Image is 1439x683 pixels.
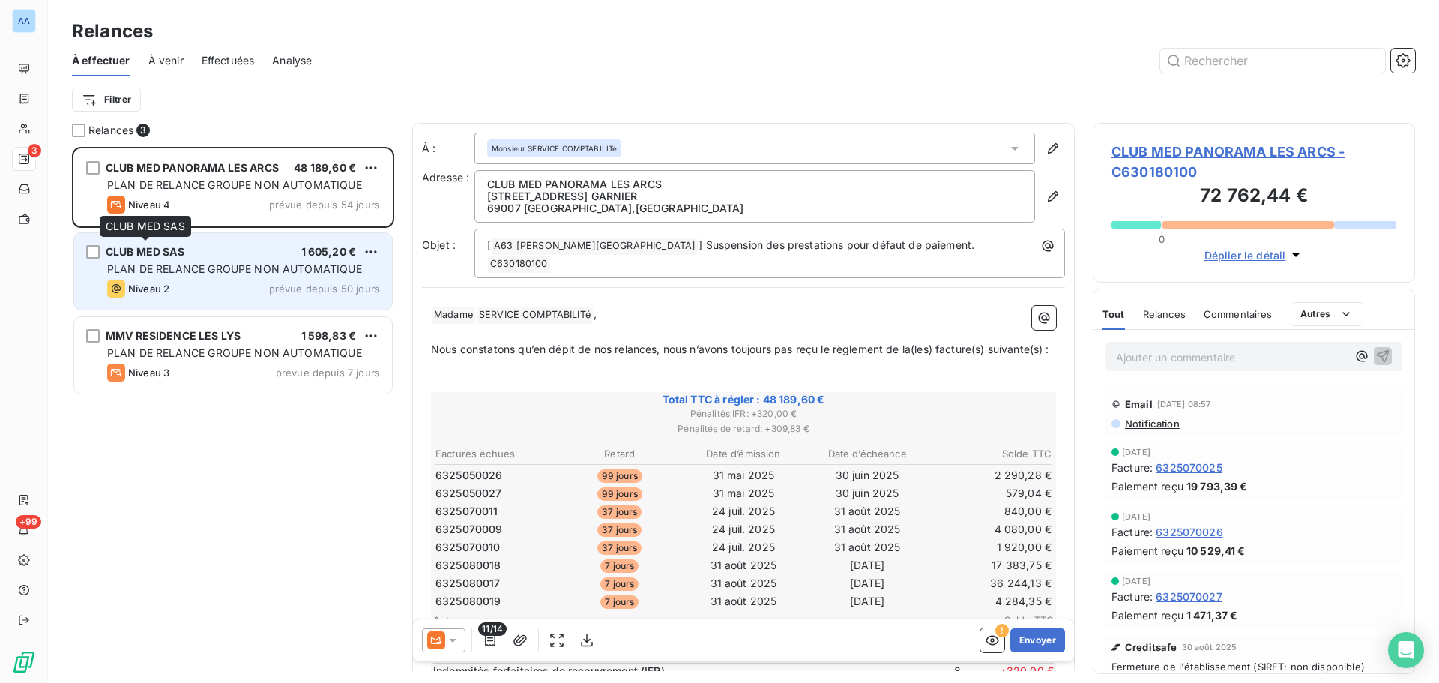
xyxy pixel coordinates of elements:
[433,392,1054,407] span: Total TTC à régler : 48 189,60 €
[806,446,929,462] th: Date d’échéance
[682,503,804,520] td: 24 juil. 2025
[433,407,1054,421] span: Pénalités IFR : + 320,00 €
[1111,661,1396,673] span: Fermeture de l'établissement (SIRET: non disponible)
[107,346,362,359] span: PLAN DE RELANCE GROUPE NON AUTOMATIQUE
[930,521,1052,538] td: 4 080,00 €
[682,521,804,538] td: 24 juil. 2025
[1111,142,1396,182] span: CLUB MED PANORAMA LES ARCS - C630180100
[128,283,169,295] span: Niveau 2
[487,178,1022,190] p: CLUB MED PANORAMA LES ARCS
[1204,247,1286,263] span: Déplier le détail
[1156,524,1223,540] span: 6325070026
[1122,512,1150,521] span: [DATE]
[1122,577,1150,586] span: [DATE]
[16,515,41,529] span: +99
[1156,460,1222,475] span: 6325070025
[492,143,617,154] span: Monsieur SERVICE COMPTABILITé
[594,307,597,320] span: ,
[72,88,141,112] button: Filtrer
[269,283,380,295] span: prévue depuis 50 jours
[930,503,1052,520] td: 840,00 €
[72,18,153,45] h3: Relances
[487,202,1022,214] p: 69007 [GEOGRAPHIC_DATA] , [GEOGRAPHIC_DATA]
[435,468,503,483] span: 6325050026
[128,367,169,379] span: Niveau 3
[682,539,804,556] td: 24 juil. 2025
[1160,49,1385,73] input: Rechercher
[682,467,804,484] td: 31 mai 2025
[72,53,130,68] span: À effectuer
[148,53,184,68] span: À venir
[806,503,929,520] td: 31 août 2025
[136,124,150,137] span: 3
[1157,400,1211,409] span: [DATE] 08:57
[930,557,1052,574] td: 17 383,75 €
[433,422,1054,436] span: Pénalités de retard : + 309,83 €
[106,329,241,342] span: MMV RESIDENCE LES LYS
[597,523,642,537] span: 37 jours
[806,485,929,502] td: 30 juin 2025
[276,367,380,379] span: prévue depuis 7 jours
[964,614,1054,626] span: Solde TTC
[1122,448,1150,457] span: [DATE]
[492,238,698,255] span: A63 [PERSON_NAME][GEOGRAPHIC_DATA]
[806,575,929,592] td: [DATE]
[487,190,1022,202] p: [STREET_ADDRESS] GARNIER
[272,53,312,68] span: Analyse
[72,147,394,683] div: grid
[422,141,474,156] label: À :
[1125,398,1153,410] span: Email
[1186,607,1238,623] span: 1 471,37 €
[294,161,356,174] span: 48 189,60 €
[558,446,681,462] th: Retard
[128,199,170,211] span: Niveau 4
[1291,302,1363,326] button: Autres
[477,307,593,324] span: SERVICE COMPTABILITé
[106,220,185,232] span: CLUB MED SAS
[682,575,804,592] td: 31 août 2025
[1156,589,1222,604] span: 6325070027
[487,238,491,251] span: [
[597,541,642,555] span: 37 jours
[597,505,642,519] span: 37 jours
[1111,460,1153,475] span: Facture :
[488,256,550,273] span: C630180100
[930,575,1052,592] td: 36 244,13 €
[478,622,507,636] span: 11/14
[930,593,1052,610] td: 4 284,35 €
[1125,641,1177,653] span: Creditsafe
[432,307,475,324] span: Madame
[431,343,1049,355] span: Nous constatons qu’en dépit de nos relances, nous n’avons toujours pas reçu le règlement de la(le...
[435,522,503,537] span: 6325070009
[806,467,929,484] td: 30 juin 2025
[930,446,1052,462] th: Solde TTC
[107,262,362,275] span: PLAN DE RELANCE GROUPE NON AUTOMATIQUE
[1111,182,1396,212] h3: 72 762,44 €
[806,539,929,556] td: 31 août 2025
[435,486,502,501] span: 6325050027
[433,664,868,679] p: Indemnités forfaitaires de recouvrement (IFR)
[1186,543,1246,559] span: 10 529,41 €
[682,446,804,462] th: Date d’émission
[422,171,469,184] span: Adresse :
[12,650,36,674] img: Logo LeanPay
[433,614,964,626] span: Autre
[435,504,498,519] span: 6325070011
[1159,233,1165,245] span: 0
[930,467,1052,484] td: 2 290,28 €
[682,485,804,502] td: 31 mai 2025
[28,144,41,157] span: 3
[301,329,357,342] span: 1 598,83 €
[301,245,357,258] span: 1 605,20 €
[930,485,1052,502] td: 579,04 €
[597,487,642,501] span: 99 jours
[597,469,642,483] span: 99 jours
[1186,478,1248,494] span: 19 793,39 €
[699,238,974,251] span: ] Suspension des prestations pour défaut de paiement.
[806,557,929,574] td: [DATE]
[1388,632,1424,668] div: Open Intercom Messenger
[88,123,133,138] span: Relances
[600,595,639,609] span: 7 jours
[269,199,380,211] span: prévue depuis 54 jours
[435,558,501,573] span: 6325080018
